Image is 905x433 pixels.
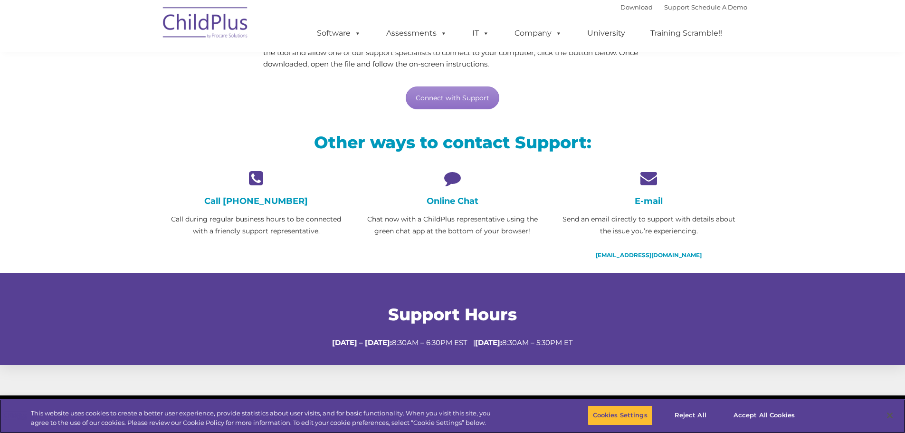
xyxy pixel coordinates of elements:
span: Support Hours [388,304,517,325]
a: University [578,24,635,43]
div: This website uses cookies to create a better user experience, provide statistics about user visit... [31,409,498,427]
p: Through our secure support tool, we’ll connect to your computer and solve your issues for you! To... [263,36,642,70]
a: IT [463,24,499,43]
strong: [DATE]: [475,338,502,347]
a: Schedule A Demo [691,3,747,11]
a: Training Scramble!! [641,24,732,43]
h4: E-mail [558,196,740,206]
a: [EMAIL_ADDRESS][DOMAIN_NAME] [596,251,702,259]
button: Accept All Cookies [728,405,800,425]
button: Cookies Settings [588,405,653,425]
h2: Other ways to contact Support: [165,132,740,153]
a: Company [505,24,572,43]
h4: Call [PHONE_NUMBER] [165,196,347,206]
p: Call during regular business hours to be connected with a friendly support representative. [165,213,347,237]
a: Software [307,24,371,43]
a: Download [620,3,653,11]
a: Connect with Support [406,87,499,109]
p: Send an email directly to support with details about the issue you’re experiencing. [558,213,740,237]
button: Reject All [661,405,720,425]
img: ChildPlus by Procare Solutions [158,0,253,48]
span: 8:30AM – 6:30PM EST | 8:30AM – 5:30PM ET [332,338,573,347]
button: Close [879,405,900,426]
a: Assessments [377,24,457,43]
p: Chat now with a ChildPlus representative using the green chat app at the bottom of your browser! [362,213,543,237]
h4: Online Chat [362,196,543,206]
font: | [620,3,747,11]
strong: [DATE] – [DATE]: [332,338,392,347]
a: Support [664,3,689,11]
